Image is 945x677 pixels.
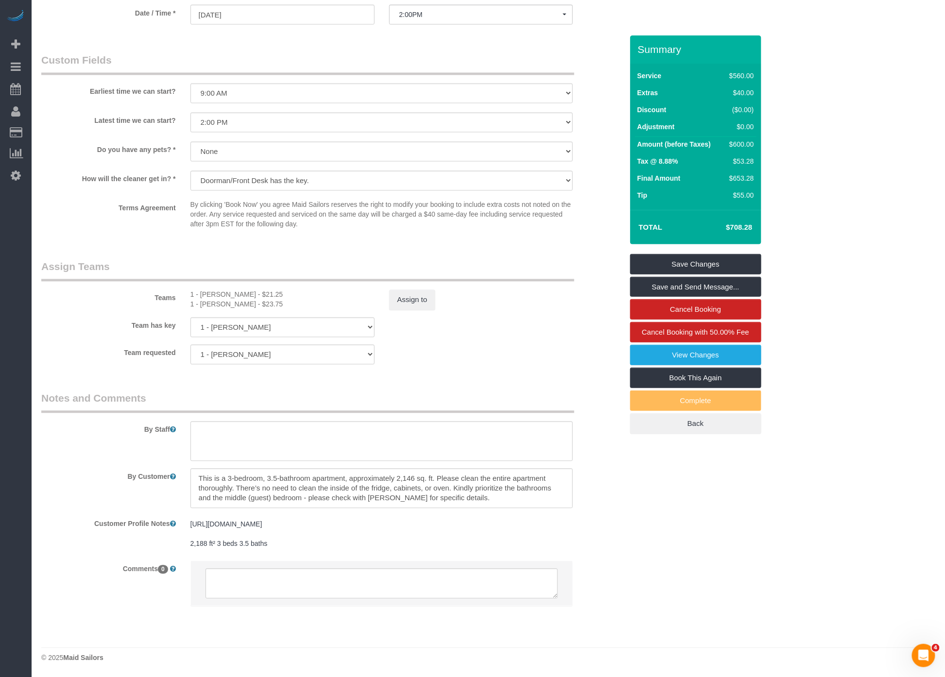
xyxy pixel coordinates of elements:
[637,122,675,132] label: Adjustment
[190,200,573,229] p: By clicking 'Book Now' you agree Maid Sailors reserves the right to modify your booking to includ...
[190,300,375,309] div: 1.25 hour x $19.00/hour
[697,223,752,232] h4: $708.28
[34,290,183,303] label: Teams
[725,122,754,132] div: $0.00
[34,516,183,529] label: Customer Profile Notes
[34,200,183,213] label: Terms Agreement
[638,44,756,55] h3: Summary
[637,173,681,183] label: Final Amount
[630,322,761,342] a: Cancel Booking with 50.00% Fee
[34,5,183,18] label: Date / Time *
[725,190,754,200] div: $55.00
[642,328,749,336] span: Cancel Booking with 50.00% Fee
[34,469,183,482] label: By Customer
[725,71,754,81] div: $560.00
[637,71,662,81] label: Service
[630,254,761,274] a: Save Changes
[41,653,935,663] div: © 2025
[637,105,667,115] label: Discount
[190,290,375,300] div: 1.25 hour x $17.00/hour
[34,84,183,97] label: Earliest time we can start?
[41,391,574,413] legend: Notes and Comments
[41,260,574,282] legend: Assign Teams
[389,5,573,25] button: 2:00PM
[912,644,935,667] iframe: Intercom live chat
[725,88,754,98] div: $40.00
[637,156,678,166] label: Tax @ 8.88%
[34,345,183,358] label: Team requested
[725,105,754,115] div: ($0.00)
[6,10,25,23] img: Automaid Logo
[630,413,761,434] a: Back
[34,422,183,435] label: By Staff
[637,88,658,98] label: Extras
[725,139,754,149] div: $600.00
[63,654,103,662] strong: Maid Sailors
[639,223,663,231] strong: Total
[725,156,754,166] div: $53.28
[630,277,761,297] a: Save and Send Message...
[34,561,183,574] label: Comments
[630,299,761,320] a: Cancel Booking
[34,142,183,155] label: Do you have any pets? *
[630,345,761,365] a: View Changes
[637,190,648,200] label: Tip
[630,368,761,388] a: Book This Again
[34,171,183,184] label: How will the cleaner get in? *
[41,53,574,75] legend: Custom Fields
[389,290,436,310] button: Assign to
[158,565,168,574] span: 0
[637,139,711,149] label: Amount (before Taxes)
[34,318,183,331] label: Team has key
[399,11,563,18] span: 2:00PM
[190,5,375,25] input: MM/DD/YYYY
[932,644,940,652] span: 4
[725,173,754,183] div: $653.28
[34,113,183,126] label: Latest time we can start?
[190,520,573,549] pre: [URL][DOMAIN_NAME] 2,188 ft² 3 beds 3.5 baths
